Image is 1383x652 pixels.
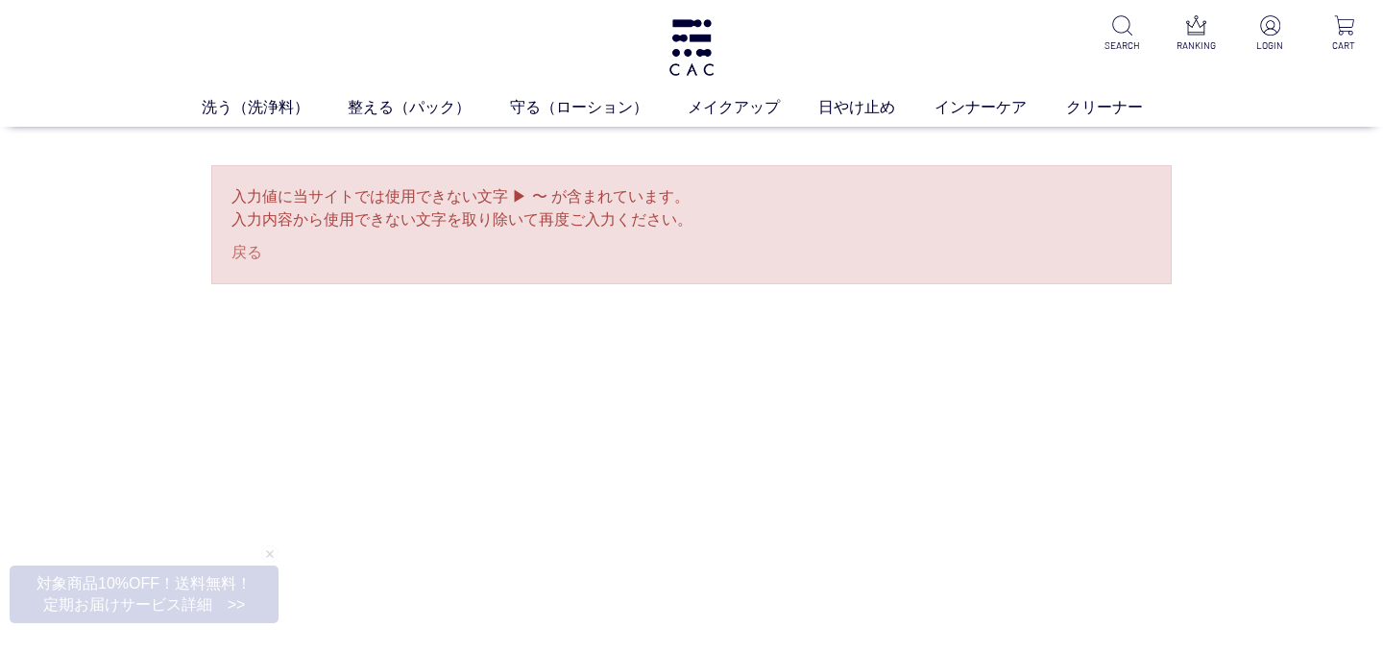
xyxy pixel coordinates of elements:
a: 戻る [231,241,1152,264]
a: 日やけ止め [818,95,934,118]
p: 入力値に当サイトでは使用できない文字 ▶ 〜 が含まれています。 [231,185,1152,208]
a: RANKING [1173,15,1220,53]
a: クリーナー [1066,95,1182,118]
p: CART [1321,38,1368,53]
a: LOGIN [1247,15,1294,53]
p: RANKING [1173,38,1220,53]
a: 守る（ローション） [510,95,688,118]
a: 整える（パック） [348,95,510,118]
p: 入力内容から使用できない文字を取り除いて再度ご入力ください。 [231,208,1152,231]
a: SEARCH [1099,15,1146,53]
a: インナーケア [934,95,1066,118]
p: SEARCH [1099,38,1146,53]
p: LOGIN [1247,38,1294,53]
a: CART [1321,15,1368,53]
img: logo [667,19,716,76]
a: 洗う（洗浄料） [202,95,349,118]
a: メイクアップ [688,95,819,118]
